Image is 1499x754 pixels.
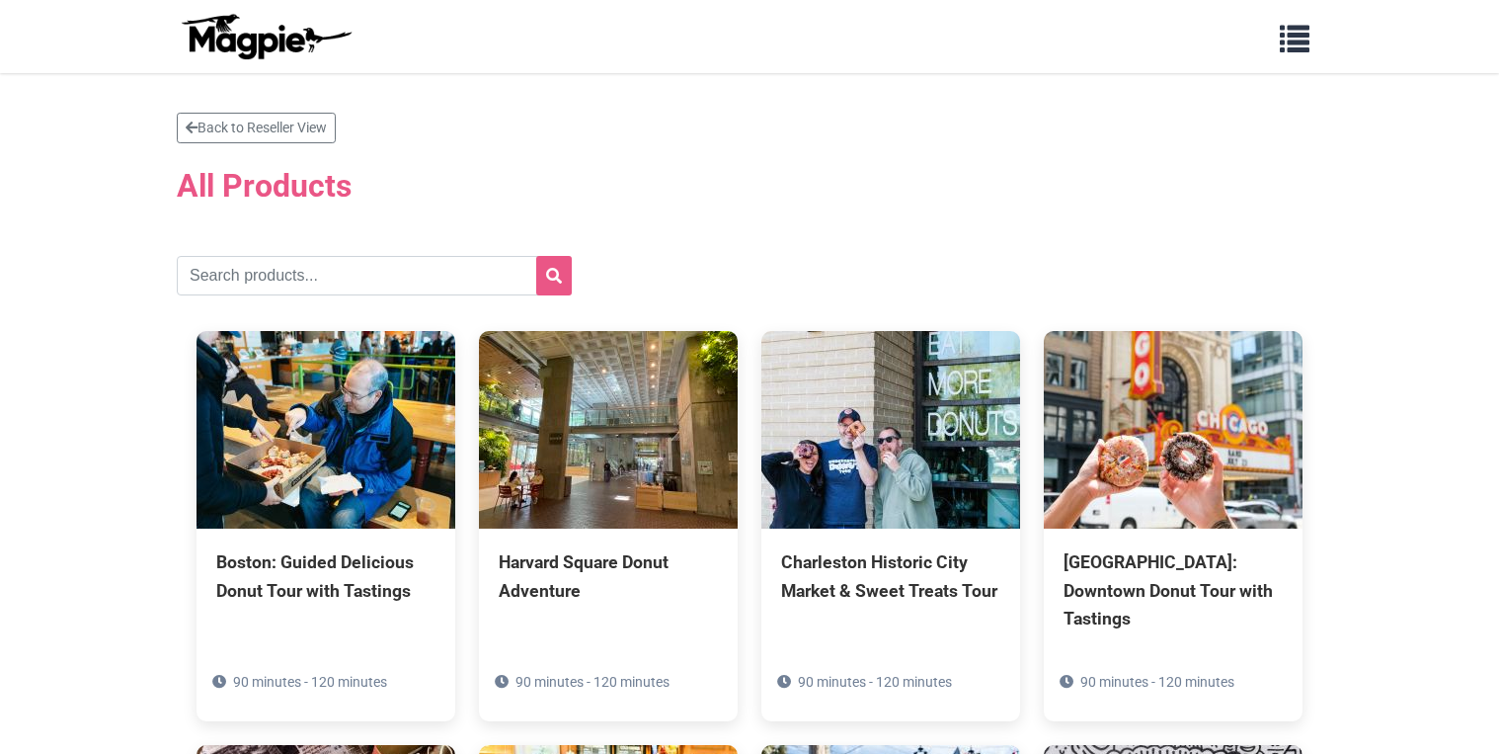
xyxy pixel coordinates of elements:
[1044,331,1302,529] img: Chicago: Downtown Donut Tour with Tastings
[177,155,1322,216] h2: All Products
[177,113,336,143] a: Back to Reseller View
[781,548,1000,604] div: Charleston Historic City Market & Sweet Treats Tour
[1044,331,1302,720] a: [GEOGRAPHIC_DATA]: Downtown Donut Tour with Tastings 90 minutes - 120 minutes
[798,674,952,690] span: 90 minutes - 120 minutes
[515,674,670,690] span: 90 minutes - 120 minutes
[197,331,455,693] a: Boston: Guided Delicious Donut Tour with Tastings 90 minutes - 120 minutes
[1064,548,1283,631] div: [GEOGRAPHIC_DATA]: Downtown Donut Tour with Tastings
[761,331,1020,529] img: Charleston Historic City Market & Sweet Treats Tour
[1080,674,1234,690] span: 90 minutes - 120 minutes
[177,13,355,60] img: logo-ab69f6fb50320c5b225c76a69d11143b.png
[197,331,455,529] img: Boston: Guided Delicious Donut Tour with Tastings
[177,256,572,295] input: Search products...
[479,331,738,529] img: Harvard Square Donut Adventure
[499,548,718,604] div: Harvard Square Donut Adventure
[479,331,738,693] a: Harvard Square Donut Adventure 90 minutes - 120 minutes
[761,331,1020,693] a: Charleston Historic City Market & Sweet Treats Tour 90 minutes - 120 minutes
[233,674,387,690] span: 90 minutes - 120 minutes
[216,548,435,604] div: Boston: Guided Delicious Donut Tour with Tastings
